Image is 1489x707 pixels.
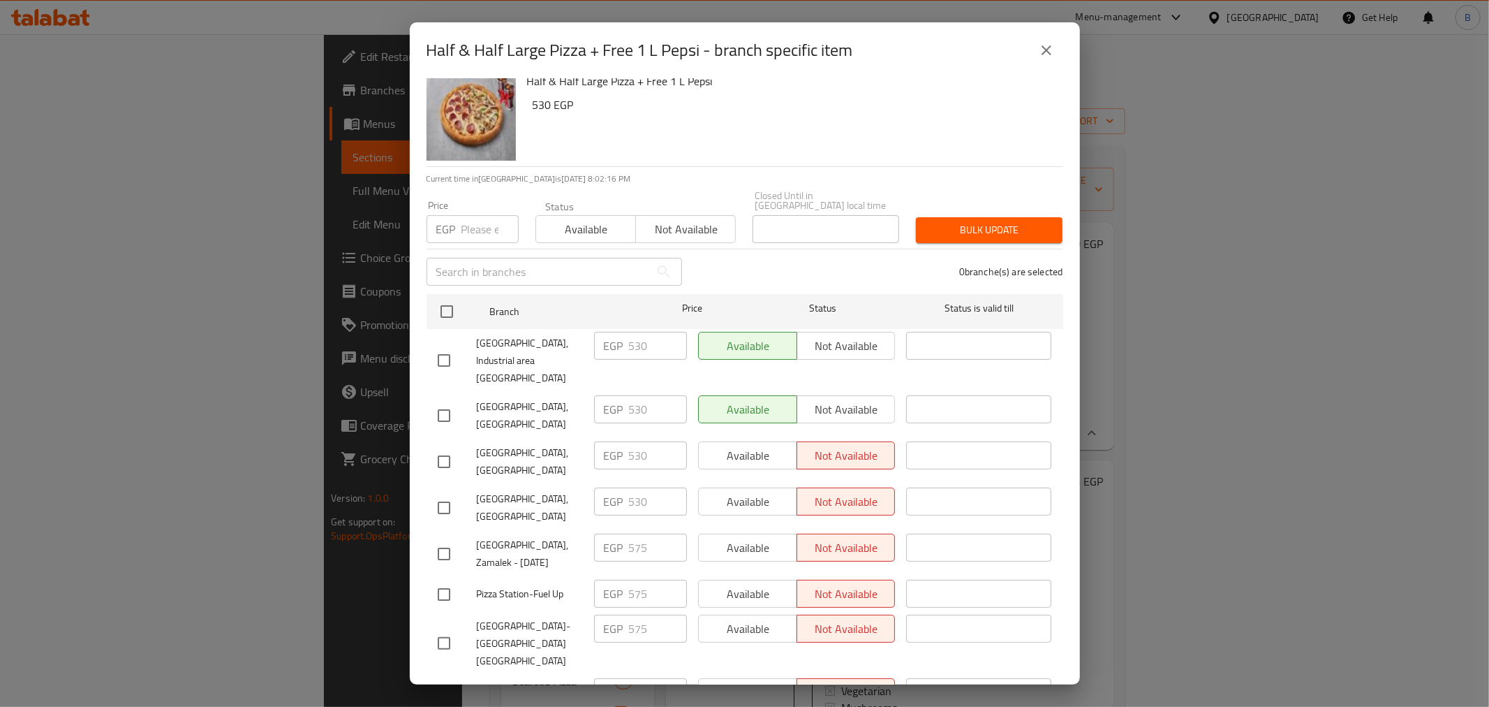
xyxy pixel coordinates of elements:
[535,215,636,243] button: Available
[542,219,630,240] span: Available
[477,490,583,525] span: [GEOGRAPHIC_DATA], [GEOGRAPHIC_DATA]
[477,335,583,387] span: [GEOGRAPHIC_DATA], Industrial area [GEOGRAPHIC_DATA]
[427,173,1063,185] p: Current time in [GEOGRAPHIC_DATA] is [DATE] 8:02:16 PM
[427,39,853,61] h2: Half & Half Large Pizza + Free 1 L Pepsi - branch specific item
[906,300,1051,317] span: Status is valid till
[477,537,583,571] span: [GEOGRAPHIC_DATA], Zamalek - [DATE]
[629,678,687,706] input: Please enter price
[604,337,623,354] p: EGP
[436,221,456,238] p: EGP
[604,620,623,637] p: EGP
[604,401,623,418] p: EGP
[427,71,516,161] img: Half & Half Large Pizza + Free 1 L Pepsi
[489,303,635,321] span: Branch
[959,265,1063,279] p: 0 branche(s) are selected
[750,300,895,317] span: Status
[604,684,623,701] p: EGP
[629,395,687,423] input: Please enter price
[427,258,650,286] input: Search in branches
[461,215,519,243] input: Please enter price
[629,488,687,516] input: Please enter price
[642,219,730,240] span: Not available
[604,585,623,602] p: EGP
[604,539,623,556] p: EGP
[646,300,739,317] span: Price
[629,580,687,608] input: Please enter price
[604,447,623,464] p: EGP
[629,332,687,360] input: Please enter price
[916,217,1062,243] button: Bulk update
[629,534,687,562] input: Please enter price
[604,493,623,510] p: EGP
[635,215,736,243] button: Not available
[477,618,583,670] span: [GEOGRAPHIC_DATA]-[GEOGRAPHIC_DATA] [GEOGRAPHIC_DATA]
[629,615,687,643] input: Please enter price
[477,398,583,433] span: [GEOGRAPHIC_DATA],[GEOGRAPHIC_DATA]
[629,442,687,469] input: Please enter price
[527,71,1052,91] h6: Half & Half Large Pizza + Free 1 L Pepsi
[477,444,583,479] span: [GEOGRAPHIC_DATA], [GEOGRAPHIC_DATA]
[477,585,583,603] span: Pizza Station-Fuel Up
[927,221,1051,239] span: Bulk update
[533,95,1052,115] h6: 530 EGP
[1030,34,1063,67] button: close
